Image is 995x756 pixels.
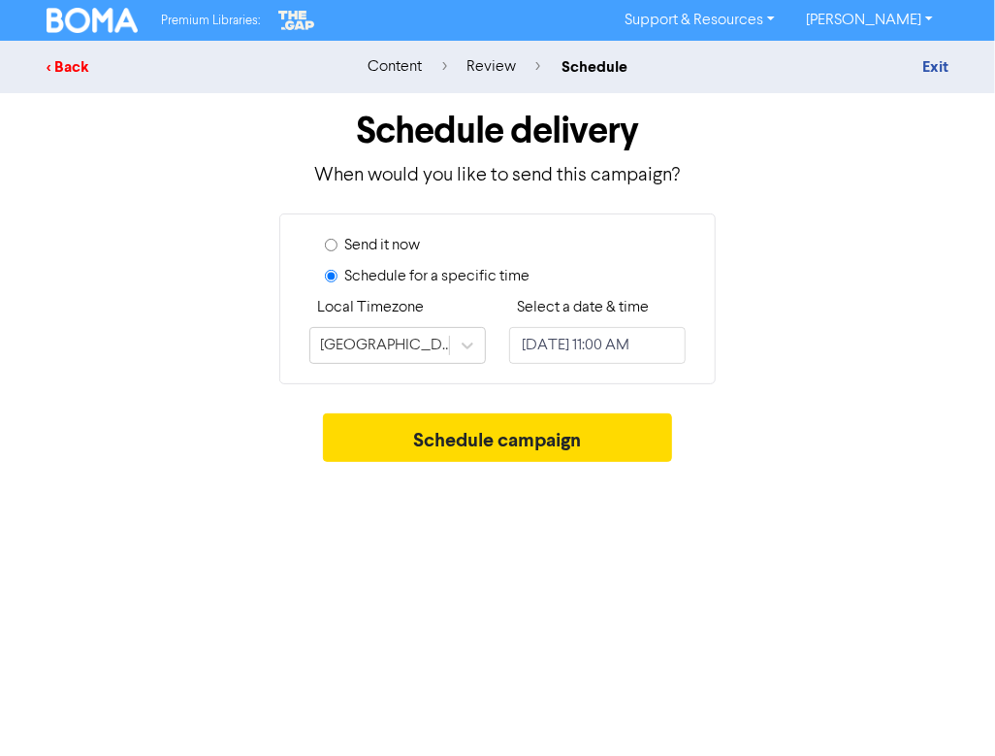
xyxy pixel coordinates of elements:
[609,5,790,36] a: Support & Resources
[323,413,673,462] button: Schedule campaign
[509,327,686,364] input: Click to select a date
[368,55,422,79] div: content
[442,55,540,79] div: review
[320,334,451,357] div: [GEOGRAPHIC_DATA]/[GEOGRAPHIC_DATA]
[517,296,649,319] label: Select a date & time
[344,234,420,257] label: Send it now
[562,55,627,79] div: schedule
[275,8,318,33] img: The Gap
[47,109,948,153] h1: Schedule delivery
[47,161,948,190] p: When would you like to send this campaign?
[161,15,260,27] span: Premium Libraries:
[922,57,948,77] a: Exit
[47,8,138,33] img: BOMA Logo
[898,663,995,756] iframe: Chat Widget
[317,296,424,319] label: Local Timezone
[790,5,948,36] a: [PERSON_NAME]
[344,265,530,288] label: Schedule for a specific time
[47,55,328,79] div: < Back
